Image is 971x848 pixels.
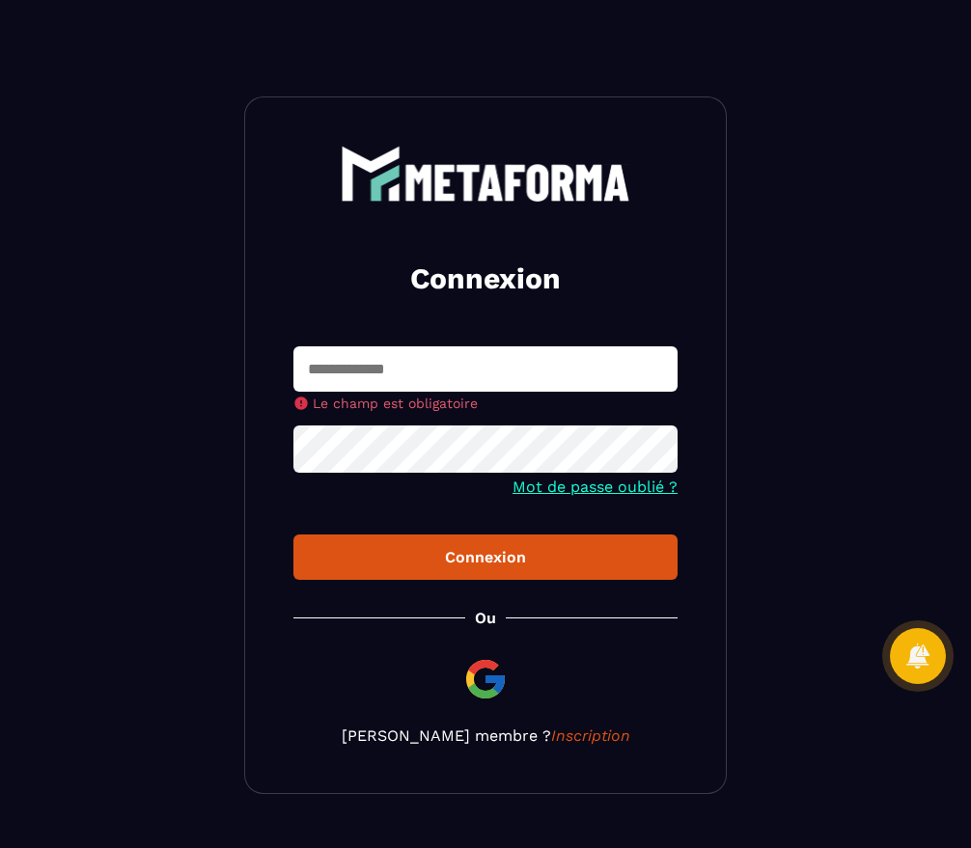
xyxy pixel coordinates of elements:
[293,534,678,580] button: Connexion
[313,396,478,411] span: Le champ est obligatoire
[475,609,496,627] p: Ou
[293,146,678,202] a: logo
[309,548,662,566] div: Connexion
[341,146,630,202] img: logo
[513,478,678,496] a: Mot de passe oublié ?
[317,260,654,298] h2: Connexion
[551,726,630,745] a: Inscription
[293,726,678,745] p: [PERSON_NAME] membre ?
[462,656,509,702] img: google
